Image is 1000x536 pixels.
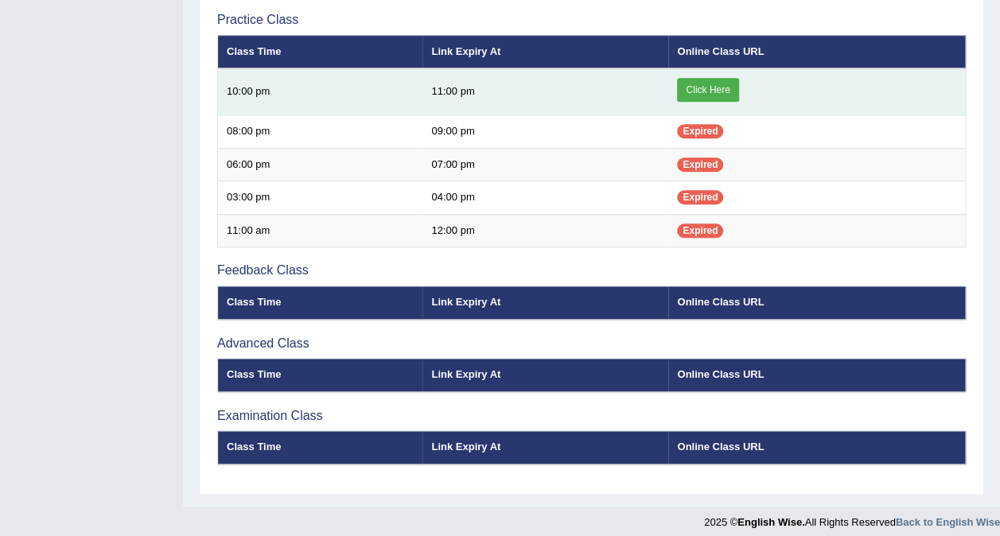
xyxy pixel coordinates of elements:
td: 07:00 pm [422,148,668,181]
strong: English Wise. [737,516,804,528]
th: Link Expiry At [422,359,668,392]
span: Expired [677,124,723,138]
th: Class Time [218,286,423,320]
td: 08:00 pm [218,115,423,149]
th: Class Time [218,35,423,68]
th: Class Time [218,359,423,392]
span: Expired [677,223,723,238]
th: Online Class URL [668,35,965,68]
th: Link Expiry At [422,35,668,68]
td: 11:00 am [218,214,423,247]
th: Online Class URL [668,286,965,320]
th: Online Class URL [668,359,965,392]
td: 03:00 pm [218,181,423,215]
div: 2025 © All Rights Reserved [704,507,1000,530]
th: Online Class URL [668,431,965,464]
th: Link Expiry At [422,431,668,464]
td: 12:00 pm [422,214,668,247]
h3: Advanced Class [217,336,966,351]
h3: Practice Class [217,13,966,27]
td: 09:00 pm [422,115,668,149]
td: 04:00 pm [422,181,668,215]
h3: Feedback Class [217,263,966,278]
th: Link Expiry At [422,286,668,320]
h3: Examination Class [217,409,966,423]
span: Expired [677,190,723,204]
td: 06:00 pm [218,148,423,181]
span: Expired [677,157,723,172]
th: Class Time [218,431,423,464]
a: Back to English Wise [896,516,1000,528]
a: Click Here [677,78,738,102]
td: 11:00 pm [422,68,668,115]
td: 10:00 pm [218,68,423,115]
